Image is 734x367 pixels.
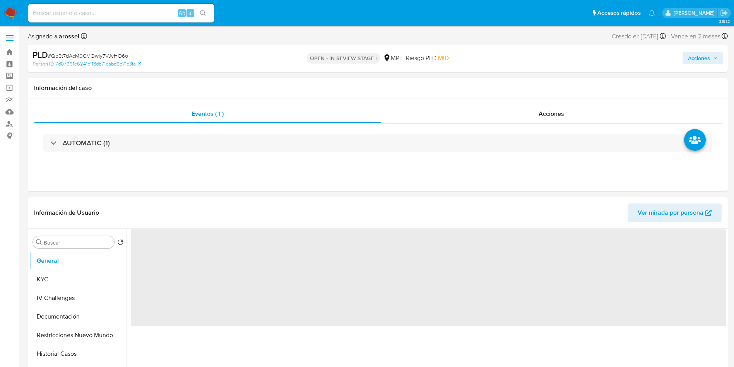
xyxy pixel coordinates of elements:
span: # Qb9t7dAcM0CMQwly7VJvHO6o [48,52,128,60]
a: Notificaciones [648,10,655,16]
span: MID [438,53,449,62]
span: - [667,31,669,41]
button: Restricciones Nuevo Mundo [30,326,127,345]
span: Ver mirada por persona [638,203,703,222]
span: Accesos rápidos [597,9,641,17]
b: Person ID [33,60,54,67]
button: General [30,252,127,270]
button: Documentación [30,307,127,326]
button: search-icon [195,8,211,19]
b: PLD [33,48,48,61]
span: Vence en 2 meses [671,32,720,41]
span: Riesgo PLD: [406,54,449,62]
div: Creado el: [DATE] [612,31,666,41]
p: antonio.rossel@mercadolibre.com [674,9,717,17]
button: Acciones [683,52,723,64]
h1: Información del caso [34,84,722,92]
p: OPEN - IN REVIEW STAGE I [307,53,380,64]
span: Acciones [539,109,564,118]
span: Eventos ( 1 ) [192,109,224,118]
span: Alt [179,9,185,17]
span: ‌ [131,229,726,326]
div: MPE [383,54,403,62]
h1: Información de Usuario [34,209,99,217]
span: Asignado a [28,32,79,41]
div: AUTOMATIC (1) [43,134,712,152]
button: Volver al orden por defecto [117,239,123,248]
button: Ver mirada por persona [628,203,722,222]
h3: AUTOMATIC (1) [63,139,110,147]
input: Buscar usuario o caso... [28,8,214,18]
a: 7d07991e6241b118db71eabd6b71b3fa [55,60,141,67]
a: Salir [720,9,728,17]
span: s [189,9,192,17]
button: Buscar [36,239,42,245]
button: Historial Casos [30,345,127,363]
button: KYC [30,270,127,289]
b: arossel [57,32,79,41]
input: Buscar [44,239,111,246]
button: IV Challenges [30,289,127,307]
span: Acciones [688,52,710,64]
